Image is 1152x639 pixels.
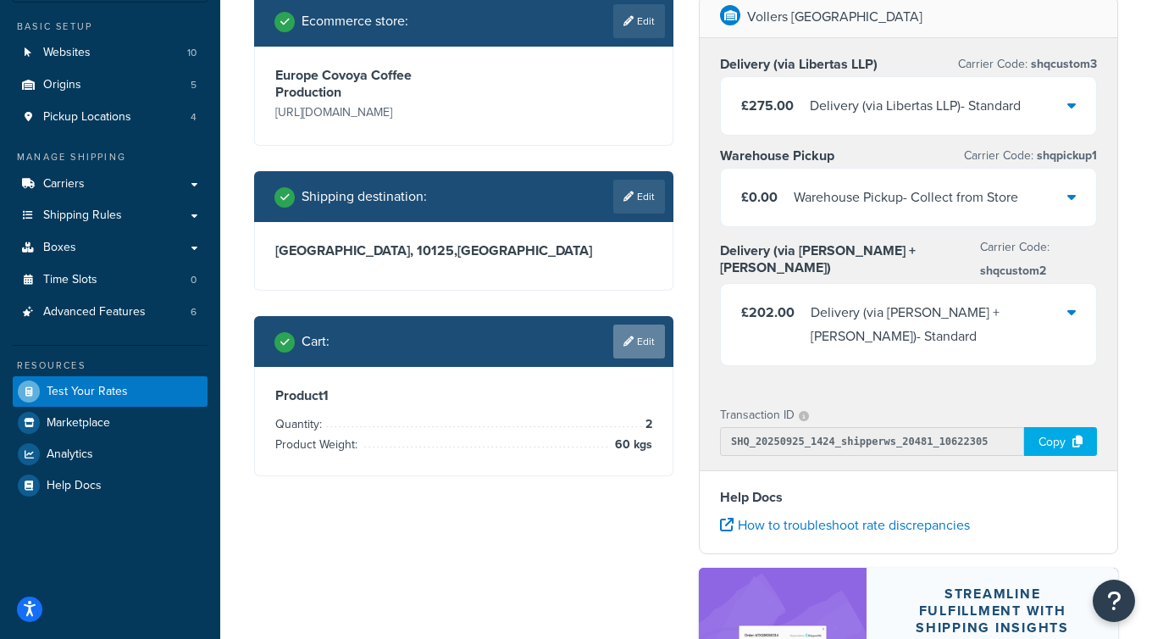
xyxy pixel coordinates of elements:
span: Advanced Features [43,305,146,319]
span: Shipping Rules [43,208,122,223]
p: Carrier Code: [958,53,1097,76]
h3: [GEOGRAPHIC_DATA], 10125 , [GEOGRAPHIC_DATA] [275,242,652,259]
span: Boxes [43,241,76,255]
span: 6 [191,305,197,319]
span: £0.00 [741,187,778,207]
a: Test Your Rates [13,376,208,407]
h3: Warehouse Pickup [720,147,834,164]
a: Analytics [13,439,208,470]
span: 10 [187,46,197,60]
a: Edit [613,325,665,358]
span: shqpickup1 [1033,147,1097,164]
p: Transaction ID [720,403,795,427]
span: £275.00 [741,96,794,115]
h3: Delivery (via Libertas LLP) [720,56,878,73]
span: Websites [43,46,91,60]
h3: Europe Covoya Coffee Production [275,67,460,101]
span: shqcustom3 [1027,55,1097,73]
span: Time Slots [43,273,97,287]
h2: Shipping destination : [302,189,427,204]
div: Streamline Fulfillment with Shipping Insights [907,586,1077,636]
a: Websites10 [13,37,208,69]
span: 0 [191,273,197,287]
span: shqcustom2 [980,262,1046,280]
a: Advanced Features6 [13,297,208,328]
a: Boxes [13,232,208,264]
h3: Delivery (via [PERSON_NAME] + [PERSON_NAME]) [720,242,980,276]
a: Marketplace [13,408,208,438]
span: Analytics [47,447,93,462]
a: Origins5 [13,69,208,101]
p: Carrier Code: [980,236,1097,283]
span: Marketplace [47,416,110,431]
a: Edit [613,180,665,214]
h2: Cart : [302,334,330,349]
li: Websites [13,37,208,69]
span: 2 [641,414,652,435]
h4: Help Docs [720,487,1097,508]
p: Vollers [GEOGRAPHIC_DATA] [747,5,922,29]
a: Pickup Locations4 [13,102,208,133]
span: 4 [191,110,197,125]
div: Copy [1024,427,1097,456]
div: Delivery (via Libertas LLP) - Standard [810,94,1021,118]
a: Carriers [13,169,208,200]
h2: Ecommerce store : [302,14,408,29]
li: Advanced Features [13,297,208,328]
a: Shipping Rules [13,200,208,231]
a: Edit [613,4,665,38]
span: Origins [43,78,81,92]
button: Open Resource Center [1093,580,1135,622]
a: Help Docs [13,470,208,501]
a: Time Slots0 [13,264,208,296]
span: Help Docs [47,479,102,493]
li: Origins [13,69,208,101]
div: Resources [13,358,208,373]
h3: Product 1 [275,387,652,404]
span: Pickup Locations [43,110,131,125]
div: Basic Setup [13,19,208,34]
div: Warehouse Pickup - Collect from Store [794,186,1018,209]
li: Time Slots [13,264,208,296]
span: 5 [191,78,197,92]
p: Carrier Code: [964,144,1097,168]
div: Manage Shipping [13,150,208,164]
span: £202.00 [741,303,795,322]
span: Test Your Rates [47,385,128,399]
li: Pickup Locations [13,102,208,133]
a: How to troubleshoot rate discrepancies [720,515,970,535]
p: [URL][DOMAIN_NAME] [275,101,460,125]
span: Product Weight: [275,436,362,453]
span: Carriers [43,177,85,192]
span: 60 kgs [611,435,652,455]
div: Delivery (via [PERSON_NAME] + [PERSON_NAME]) - Standard [811,301,1067,348]
span: Quantity: [275,415,326,433]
